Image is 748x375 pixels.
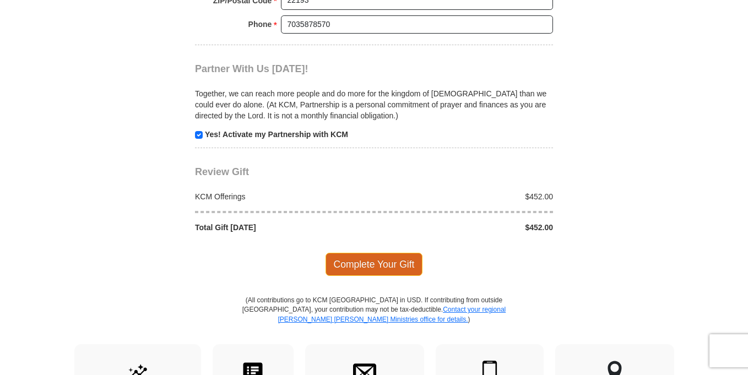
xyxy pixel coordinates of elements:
[248,17,272,32] strong: Phone
[374,222,559,233] div: $452.00
[242,296,506,344] p: (All contributions go to KCM [GEOGRAPHIC_DATA] in USD. If contributing from outside [GEOGRAPHIC_D...
[195,88,553,121] p: Together, we can reach more people and do more for the kingdom of [DEMOGRAPHIC_DATA] than we coul...
[195,63,308,74] span: Partner With Us [DATE]!
[195,166,249,177] span: Review Gift
[326,253,423,276] span: Complete Your Gift
[189,222,375,233] div: Total Gift [DATE]
[374,191,559,202] div: $452.00
[278,306,506,323] a: Contact your regional [PERSON_NAME] [PERSON_NAME] Ministries office for details.
[205,130,348,139] strong: Yes! Activate my Partnership with KCM
[189,191,375,202] div: KCM Offerings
